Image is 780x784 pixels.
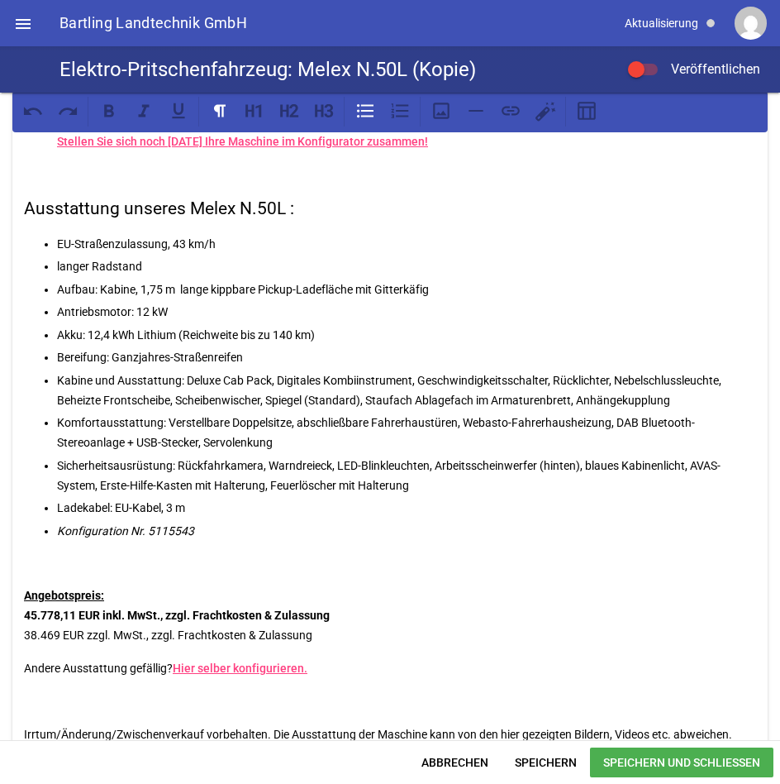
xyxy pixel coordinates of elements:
p: Bereifung: Ganzjahres-Straßenreifen [57,347,756,367]
p: Komfortausstattung: Verstellbare Doppelsitze, abschließbare Fahrerhaustüren, Webasto-Fahrerhaushe... [57,413,756,452]
p: Aufbau: Kabine, 1,75 m lange kippbare Pickup-Ladefläche mit Gitterkäfig [57,280,756,299]
p: Ladekabel: EU-Kabel, 3 m [57,498,756,518]
p: 38.469 EUR zzgl. MwSt., zzgl. Frachtkosten & Zulassung [24,586,756,645]
div:  [3,3,43,43]
a: Stellen Sie sich noch [DATE] Ihre Maschine im Konfigurator zusammen! [57,135,428,148]
span: Speichern [502,748,590,777]
span: Veröffentlichen [651,61,760,77]
p: Andere Ausstattung gefällig? [24,658,756,678]
p: Akku: 12,4 kWh Lithium (Reichweite bis zu 140 km) [57,325,756,345]
em: Konfiguration Nr. 5115543 [57,524,194,538]
a: Hier selber konfigurieren. [173,662,307,675]
p: EU-Straßenzulassung, 43 km/h [57,234,756,254]
p: Kabine und Ausstattung: Deluxe Cab Pack, Digitales Kombiinstrument, Geschwindigkeitsschalter, Rüc... [57,370,756,410]
p: Sicherheitsausrüstung: Rückfahrkamera, Warndreieck, LED-Blinkleuchten, Arbeitsscheinwerfer (hinte... [57,456,756,495]
span: Speichern und Schließen [590,748,773,777]
span: Bartling Landtechnik GmbH [59,16,247,31]
strong: 45.778,11 EUR inkl. MwSt., zzgl. Frachtkosten & Zulassung [24,609,330,622]
span: Abbrechen [408,748,502,777]
h3: Ausstattung unseres Melex N.50L : [24,196,756,222]
h4: Elektro-Pritschenfahrzeug: Melex N.50L (Kopie) [59,56,476,83]
p: Irrtum/Änderung/Zwischenverkauf vorbehalten. Die Ausstattung der Maschine kann von den hier gezei... [24,724,756,744]
p: Antriebsmotor: 12 kW [57,302,756,322]
u: Angebotspreis: [24,589,104,602]
p: langer Radstand [57,256,756,276]
i:  [13,14,33,34]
